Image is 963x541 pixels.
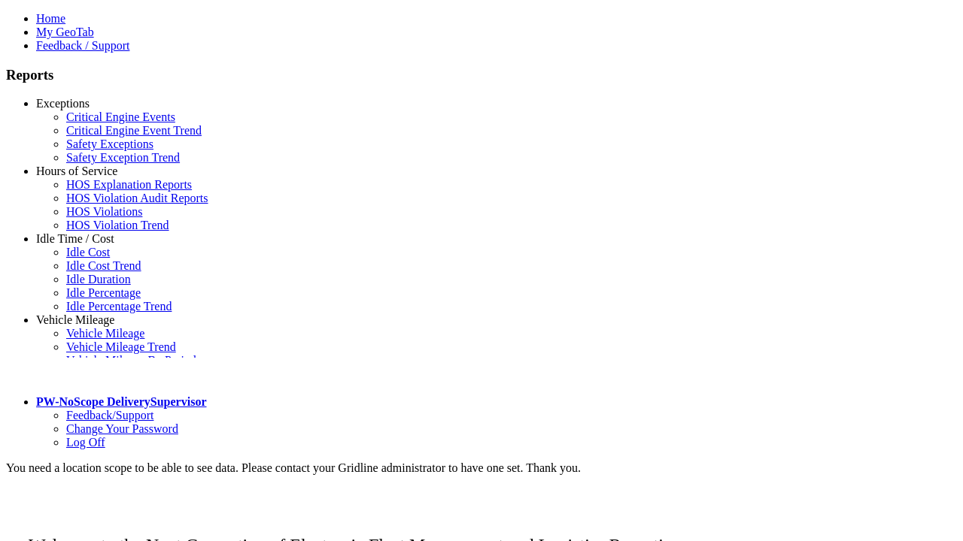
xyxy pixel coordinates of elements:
a: HOS Violation Trend [66,219,169,231]
a: HOS Violation Audit Reports [66,192,208,204]
a: My GeoTab [36,26,94,38]
a: Hours of Service [36,165,117,177]
div: You need a location scope to be able to see data. Please contact your Gridline administrator to h... [6,461,957,475]
a: Vehicle Mileage [36,313,114,326]
a: Idle Time / Cost [36,232,114,245]
a: Vehicle Mileage Trend [66,340,176,353]
a: Idle Duration [66,273,131,286]
a: Idle Cost [66,246,110,258]
a: Safety Exceptions [66,138,153,150]
a: Home [36,12,65,25]
a: Safety Exception Trend [66,151,180,164]
a: Vehicle Mileage [66,327,144,340]
a: Critical Engine Events [66,110,175,123]
a: PW-NoScope DeliverySupervisor [36,395,206,408]
a: Feedback / Support [36,39,129,52]
a: Idle Percentage Trend [66,300,172,313]
a: Critical Engine Event Trend [66,124,202,137]
a: Feedback/Support [66,409,153,422]
a: Exceptions [36,97,90,110]
a: Idle Percentage [66,286,141,299]
a: Log Off [66,436,105,449]
a: HOS Violations [66,205,142,218]
h3: Reports [6,67,957,83]
a: Change Your Password [66,422,178,435]
a: Idle Cost Trend [66,259,141,272]
a: Vehicle Mileage By Period [66,354,196,367]
a: HOS Explanation Reports [66,178,192,191]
